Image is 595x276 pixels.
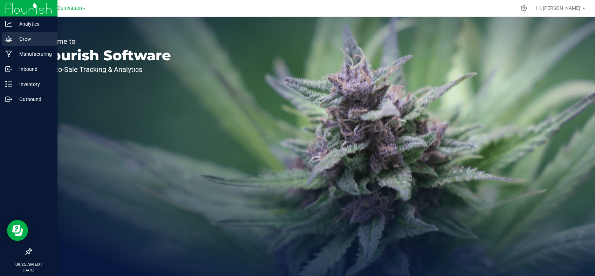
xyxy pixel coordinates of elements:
[12,35,54,43] p: Grow
[5,20,12,27] inline-svg: Analytics
[38,48,171,62] p: Flourish Software
[38,66,171,73] p: Seed-to-Sale Tracking & Analytics
[519,5,528,12] div: Manage settings
[5,81,12,88] inline-svg: Inventory
[12,95,54,103] p: Outbound
[5,96,12,103] inline-svg: Outbound
[57,5,82,11] span: Cultivation
[12,20,54,28] p: Analytics
[7,220,28,241] iframe: Resource center
[12,65,54,73] p: Inbound
[12,80,54,88] p: Inventory
[3,261,54,268] p: 09:25 AM EDT
[536,5,582,11] span: Hi, [PERSON_NAME]!
[12,50,54,58] p: Manufacturing
[5,66,12,73] inline-svg: Inbound
[5,35,12,42] inline-svg: Grow
[5,51,12,58] inline-svg: Manufacturing
[38,38,171,45] p: Welcome to
[3,268,54,273] p: [DATE]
